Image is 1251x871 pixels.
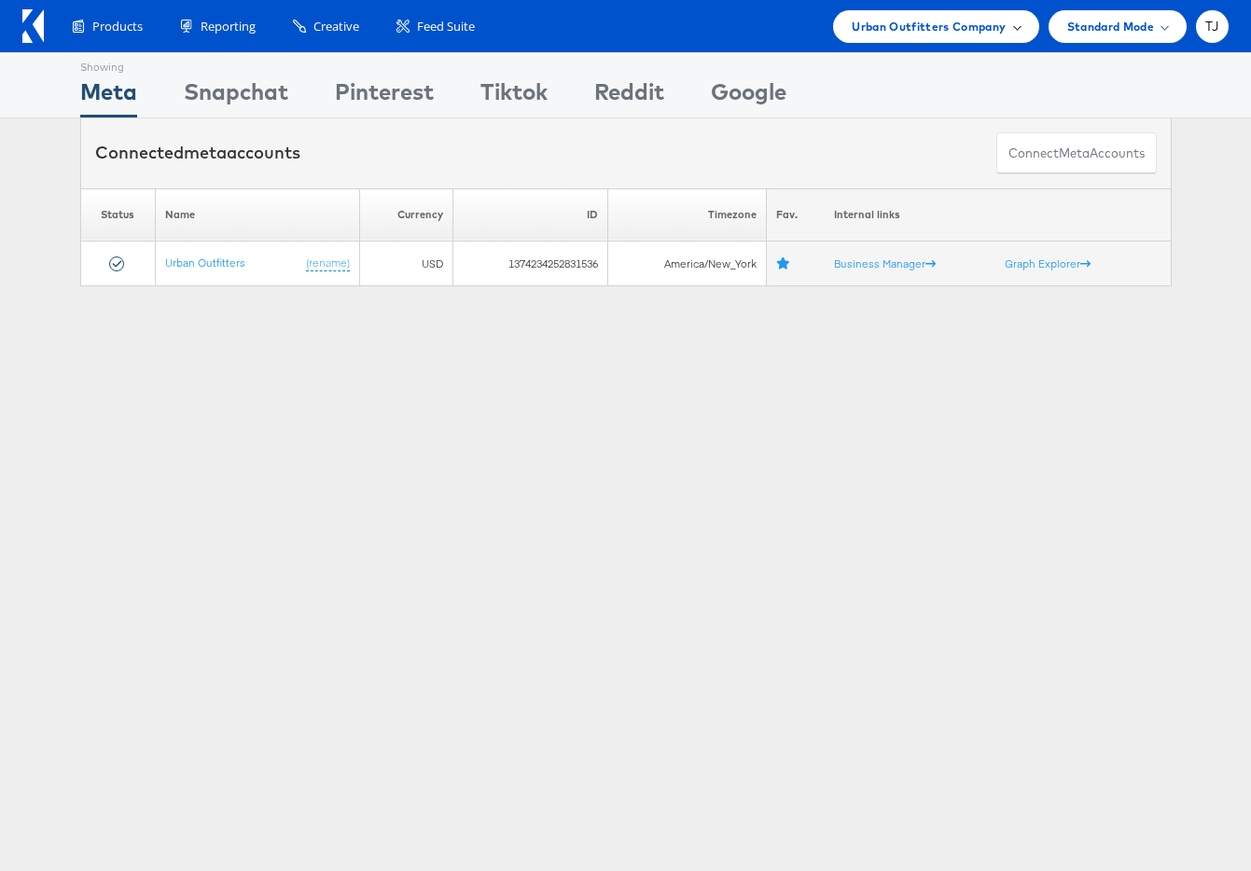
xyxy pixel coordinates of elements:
[92,18,143,35] span: Products
[306,256,350,271] a: (rename)
[1005,256,1091,270] a: Graph Explorer
[1059,145,1090,162] span: meta
[1067,17,1154,36] span: Standard Mode
[360,242,452,286] td: USD
[313,18,359,35] span: Creative
[996,132,1157,174] button: ConnectmetaAccounts
[201,18,256,35] span: Reporting
[184,142,227,163] span: meta
[452,242,607,286] td: 1374234252831536
[165,256,245,270] a: Urban Outfitters
[360,188,452,242] th: Currency
[852,17,1006,36] span: Urban Outfitters Company
[834,256,936,270] a: Business Manager
[95,141,300,165] div: Connected accounts
[1205,21,1219,33] span: TJ
[607,242,766,286] td: America/New_York
[80,76,137,118] div: Meta
[80,188,156,242] th: Status
[711,76,786,118] div: Google
[156,188,360,242] th: Name
[594,76,664,118] div: Reddit
[184,76,288,118] div: Snapchat
[80,53,137,76] div: Showing
[480,76,548,118] div: Tiktok
[607,188,766,242] th: Timezone
[335,76,434,118] div: Pinterest
[452,188,607,242] th: ID
[417,18,475,35] span: Feed Suite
